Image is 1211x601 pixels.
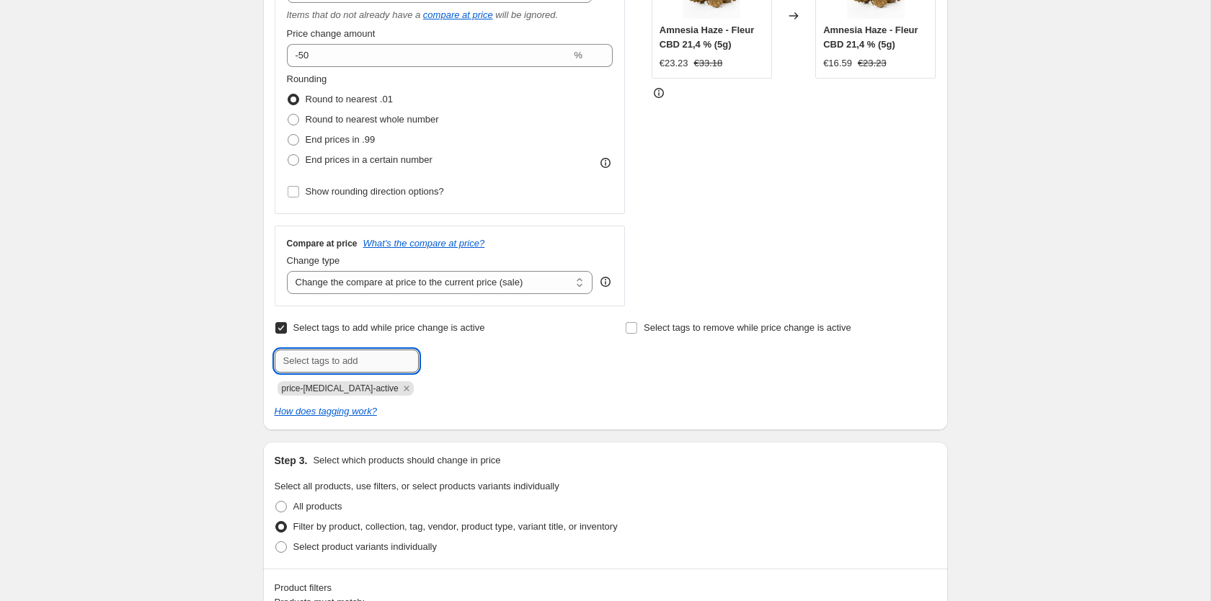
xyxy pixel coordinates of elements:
div: Product filters [275,581,936,595]
input: -20 [287,44,572,67]
h3: Compare at price [287,238,358,249]
input: Select tags to add [275,350,419,373]
i: will be ignored. [495,9,558,20]
span: Amnesia Haze - Fleur CBD 21,4 % (5g) [823,25,918,50]
span: Select tags to remove while price change is active [644,322,851,333]
span: % [574,50,582,61]
span: Rounding [287,74,327,84]
span: price-change-job-active [282,383,399,393]
span: Round to nearest whole number [306,114,439,125]
span: Select all products, use filters, or select products variants individually [275,481,559,491]
button: Remove price-change-job-active [400,382,413,395]
button: What's the compare at price? [363,238,485,249]
button: compare at price [423,9,493,20]
span: All products [293,501,342,512]
span: Show rounding direction options? [306,186,444,197]
p: Select which products should change in price [313,453,500,468]
span: Amnesia Haze - Fleur CBD 21,4 % (5g) [660,25,755,50]
i: Items that do not already have a [287,9,421,20]
span: Price change amount [287,28,376,39]
span: Select product variants individually [293,541,437,552]
span: End prices in a certain number [306,154,432,165]
span: Change type [287,255,340,266]
h2: Step 3. [275,453,308,468]
span: Filter by product, collection, tag, vendor, product type, variant title, or inventory [293,521,618,532]
span: Round to nearest .01 [306,94,393,104]
div: help [598,275,613,289]
div: €23.23 [660,56,688,71]
div: €16.59 [823,56,852,71]
span: End prices in .99 [306,134,376,145]
a: How does tagging work? [275,406,377,417]
strike: €33.18 [694,56,723,71]
strike: €23.23 [858,56,887,71]
span: Select tags to add while price change is active [293,322,485,333]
